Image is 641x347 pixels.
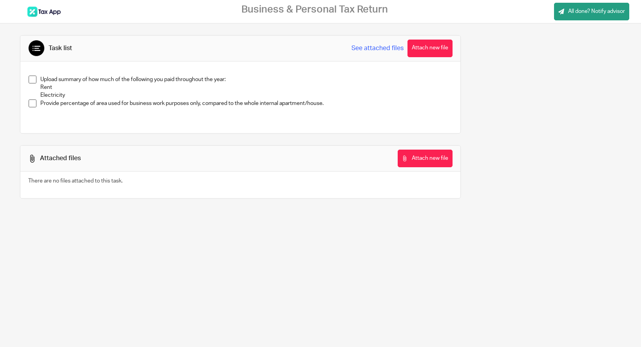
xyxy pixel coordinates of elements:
a: See attached files [351,44,404,53]
h2: Business & Personal Tax Return [241,4,388,16]
button: Attach new file [407,40,453,57]
p: Provide percentage of area used for business work purposes only, compared to the whole internal a... [40,99,452,107]
div: Attached files [40,154,81,163]
p: Electricity [40,91,452,99]
span: There are no files attached to this task. [28,178,123,184]
a: All done? Notify advisor [554,3,629,20]
p: Rent [40,83,452,91]
img: Tax-App_A%20-%20small%20-%20DO%20NOT%20DELETE.png [27,6,62,18]
div: Task list [49,44,72,52]
button: Attach new file [398,150,453,167]
span: All done? Notify advisor [568,7,625,15]
p: Upload summary of how much of the following you paid throughout the year: [40,76,452,83]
